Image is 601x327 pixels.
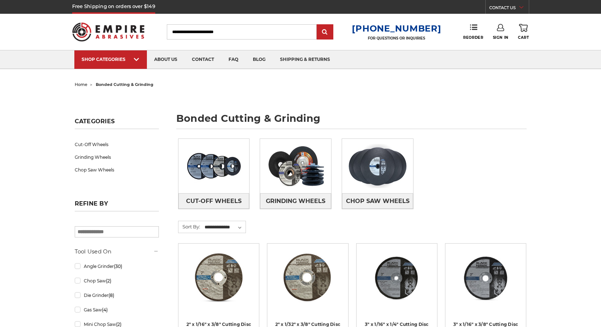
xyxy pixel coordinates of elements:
a: Reorder [463,24,483,40]
a: contact [185,50,221,69]
a: Gas Saw(4) [75,303,159,316]
span: bonded cutting & grinding [96,82,153,87]
a: Grinding Wheels [75,151,159,163]
a: Cart [518,24,529,40]
a: Chop Saw Wheels [75,163,159,176]
a: 3" x 1/16" x 3/8" Cutting Disc [450,249,521,319]
span: Reorder [463,35,483,40]
span: Grinding Wheels [266,195,325,207]
a: shipping & returns [273,50,337,69]
a: Chop Saw Wheels [342,193,413,209]
a: blog [246,50,273,69]
span: (2) [116,322,122,327]
a: home [75,82,87,87]
div: SHOP CATEGORIES [82,57,140,62]
a: Grinding Wheels [260,193,331,209]
a: about us [147,50,185,69]
p: FOR QUESTIONS OR INQUIRIES [352,36,441,41]
span: Cart [518,35,529,40]
a: 2" x 1/32" x 3/8" Cut Off Wheel [272,249,343,319]
span: (2) [106,278,111,283]
a: Cut-Off Wheels [178,193,250,209]
input: Submit [318,25,332,40]
img: 2" x 1/16" x 3/8" Cut Off Wheel [190,249,248,307]
a: faq [221,50,246,69]
span: Chop Saw Wheels [346,195,409,207]
a: 2" x 1/16" x 3/8" Cut Off Wheel [184,249,254,319]
a: Angle Grinder(30) [75,260,159,273]
label: Sort By: [178,221,200,232]
a: CONTACT US [489,4,529,14]
span: (30) [114,264,122,269]
h5: Tool Used On [75,247,159,256]
a: [PHONE_NUMBER] [352,23,441,34]
img: Grinding Wheels [260,139,331,193]
a: Chop Saw(2) [75,274,159,287]
img: 2" x 1/32" x 3/8" Cut Off Wheel [279,249,337,307]
a: Cut-Off Wheels [75,138,159,151]
img: 3" x 1/16" x 3/8" Cutting Disc [457,249,515,307]
a: 3” x .0625” x 1/4” Die Grinder Cut-Off Wheels by Black Hawk Abrasives [362,249,432,319]
span: (8) [108,293,114,298]
img: Empire Abrasives [72,18,145,46]
h1: bonded cutting & grinding [176,113,527,129]
select: Sort By: [203,222,246,233]
h5: Refine by [75,200,159,211]
img: Chop Saw Wheels [342,139,413,193]
img: Cut-Off Wheels [178,139,250,193]
span: Cut-Off Wheels [186,195,242,207]
span: Sign In [493,35,509,40]
img: 3” x .0625” x 1/4” Die Grinder Cut-Off Wheels by Black Hawk Abrasives [368,249,426,307]
span: (4) [102,307,108,312]
a: Die Grinder(8) [75,289,159,302]
h5: Categories [75,118,159,129]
